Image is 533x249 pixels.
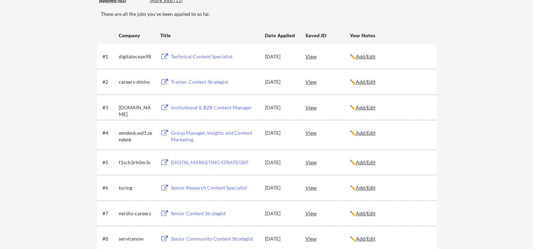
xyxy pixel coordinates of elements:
div: Senior Community Content Strategist [171,235,258,242]
div: Group Manager, Insights and Content Marketing [171,129,258,143]
div: turing [119,184,154,191]
u: Add/Edit [356,236,376,242]
div: [DATE] [265,159,296,166]
div: #4 [103,129,116,136]
div: ✏️ [350,210,430,217]
div: ✏️ [350,129,430,136]
div: #2 [103,78,116,85]
div: ✏️ [350,159,430,166]
div: [DATE] [265,184,296,191]
div: Your Notes [350,32,430,39]
div: zendesk.wd1.zendesk [119,129,154,143]
div: ✏️ [350,184,430,191]
div: Institutional & B2B Content Manager [171,104,258,111]
div: View [305,101,350,114]
div: #8 [103,235,116,242]
div: ✏️ [350,235,430,242]
div: ✏️ [350,104,430,111]
div: View [305,50,350,63]
div: Senior Research Content Specialist [171,184,258,191]
div: Saved JD [305,29,350,41]
div: Date Applied [265,32,296,39]
div: View [305,126,350,139]
div: View [305,207,350,219]
div: These are all the jobs you've been applied to so far. [101,11,436,18]
div: #1 [103,53,116,60]
div: [DATE] [265,104,296,111]
u: Add/Edit [356,210,376,216]
div: f1sch3rh0m3s [119,159,154,166]
div: Technical Content Specialist [171,53,258,60]
div: #6 [103,184,116,191]
div: [DATE] [265,129,296,136]
div: [DOMAIN_NAME] [119,104,154,118]
div: View [305,75,350,88]
div: #7 [103,210,116,217]
div: [DATE] [265,53,296,60]
u: Add/Edit [356,159,376,165]
div: View [305,181,350,194]
div: [DATE] [265,78,296,85]
div: ✏️ [350,78,430,85]
div: Title [160,32,258,39]
div: servicenow [119,235,154,242]
u: Add/Edit [356,53,376,59]
u: Add/Edit [356,104,376,110]
div: digitalocean98 [119,53,154,60]
div: Company [119,32,154,39]
u: Add/Edit [356,130,376,136]
div: #5 [103,159,116,166]
div: #3 [103,104,116,111]
div: careers-dminc [119,78,154,85]
div: Trainer, Content Strategist [171,78,258,85]
div: [DATE] [265,210,296,217]
u: Add/Edit [356,79,376,85]
div: Senior Content Strategist [171,210,258,217]
u: Add/Edit [356,185,376,191]
div: [DATE] [265,235,296,242]
div: View [305,156,350,168]
div: ✏️ [350,53,430,60]
div: DIGITAL MARKETING STRATEGIST [171,159,258,166]
div: View [305,232,350,245]
div: nerdio-careers [119,210,154,217]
